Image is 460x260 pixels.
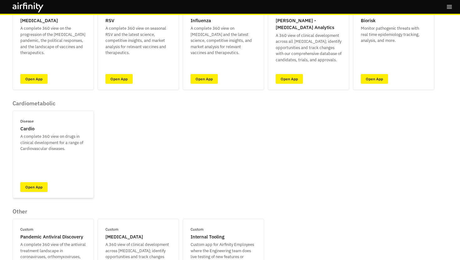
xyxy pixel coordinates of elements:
[105,17,114,24] p: RSV
[20,118,34,124] p: Disease
[191,17,211,24] p: Influenza
[105,25,171,56] p: A complete 360 view on seasonal RSV and the latest science, competitive insights, and market anal...
[276,74,303,84] a: Open App
[20,182,48,192] a: Open App
[105,233,143,241] p: [MEDICAL_DATA]
[191,233,224,241] p: Internal Tooling
[105,74,133,84] a: Open App
[191,227,203,232] p: Custom
[13,208,264,215] p: Other
[276,17,341,31] p: [PERSON_NAME] - [MEDICAL_DATA] Analytics
[20,17,58,24] p: [MEDICAL_DATA]
[20,125,34,132] p: Cardio
[361,74,388,84] a: Open App
[276,32,341,63] p: A 360 view of clinical development across all [MEDICAL_DATA]; identify opportunities and track ch...
[13,100,94,107] p: Cardiometabolic
[191,25,256,56] p: A complete 360 view on [MEDICAL_DATA] and the latest science, competitive insights, and market an...
[20,233,83,241] p: Pandemic Antiviral Discovery
[20,74,48,84] a: Open App
[20,25,86,56] p: A complete 360 view on the progression of the [MEDICAL_DATA] pandemic, the political responses, a...
[20,227,33,232] p: Custom
[361,25,427,44] p: Monitor pathogenic threats with real time epidemiology tracking, analysis, and more.
[361,17,376,24] p: Biorisk
[20,133,86,152] p: A complete 360 view on drugs in clinical development for a range of Cardiovascular diseases.
[105,227,118,232] p: Custom
[191,74,218,84] a: Open App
